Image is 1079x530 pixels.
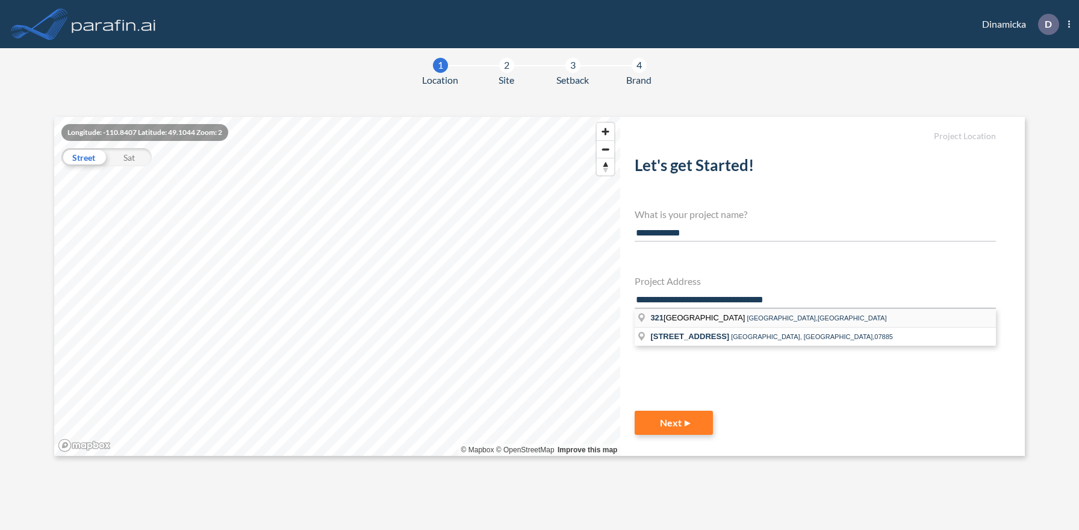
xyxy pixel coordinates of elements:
[61,124,228,141] div: Longitude: -110.8407 Latitude: 49.1044 Zoom: 2
[499,58,514,73] div: 2
[635,156,996,179] h2: Let's get Started!
[433,58,448,73] div: 1
[635,411,713,435] button: Next
[635,208,996,220] h4: What is your project name?
[54,117,621,456] canvas: Map
[635,275,996,287] h4: Project Address
[69,12,158,36] img: logo
[597,158,614,175] button: Reset bearing to north
[597,123,614,140] button: Zoom in
[650,313,747,322] span: [GEOGRAPHIC_DATA]
[597,141,614,158] span: Zoom out
[499,73,514,87] span: Site
[496,446,555,454] a: OpenStreetMap
[597,140,614,158] button: Zoom out
[556,73,589,87] span: Setback
[650,332,729,341] span: [STREET_ADDRESS]
[626,73,651,87] span: Brand
[422,73,458,87] span: Location
[107,148,152,166] div: Sat
[1045,19,1052,30] p: D
[61,148,107,166] div: Street
[632,58,647,73] div: 4
[964,14,1070,35] div: Dinamicka
[461,446,494,454] a: Mapbox
[731,333,893,340] span: [GEOGRAPHIC_DATA], [GEOGRAPHIC_DATA],07885
[565,58,580,73] div: 3
[650,313,664,322] span: 321
[635,131,996,142] h5: Project Location
[58,438,111,452] a: Mapbox homepage
[558,446,617,454] a: Improve this map
[747,314,886,322] span: [GEOGRAPHIC_DATA],[GEOGRAPHIC_DATA]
